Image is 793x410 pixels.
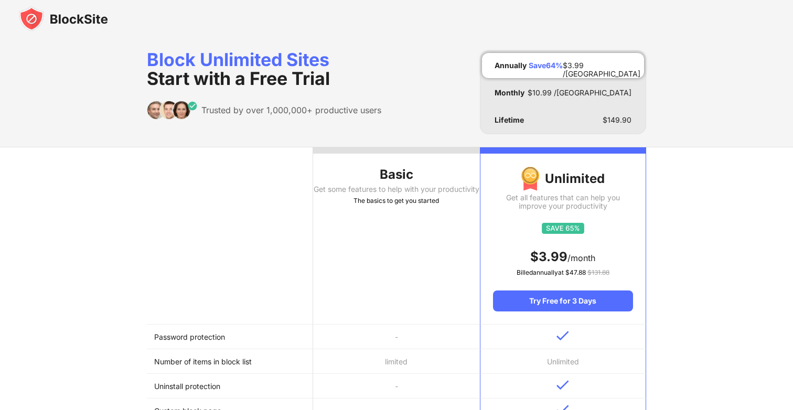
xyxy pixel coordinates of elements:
[556,331,569,341] img: v-blue.svg
[528,89,631,97] div: $ 10.99 /[GEOGRAPHIC_DATA]
[147,68,330,89] span: Start with a Free Trial
[493,249,633,265] div: /month
[313,166,479,183] div: Basic
[521,166,540,191] img: img-premium-medal
[529,61,563,70] div: Save 64 %
[542,223,584,234] img: save65.svg
[147,325,313,349] td: Password protection
[493,290,633,311] div: Try Free for 3 Days
[19,6,108,31] img: blocksite-icon-black.svg
[147,349,313,374] td: Number of items in block list
[495,116,524,124] div: Lifetime
[201,105,381,115] div: Trusted by over 1,000,000+ productive users
[563,61,640,70] div: $ 3.99 /[GEOGRAPHIC_DATA]
[147,101,198,120] img: trusted-by.svg
[493,193,633,210] div: Get all features that can help you improve your productivity
[313,196,479,206] div: The basics to get you started
[587,268,609,276] span: $ 131.88
[495,61,527,70] div: Annually
[493,267,633,278] div: Billed annually at $ 47.88
[313,325,479,349] td: -
[480,349,646,374] td: Unlimited
[556,380,569,390] img: v-blue.svg
[603,116,631,124] div: $ 149.90
[530,249,567,264] span: $ 3.99
[147,374,313,398] td: Uninstall protection
[313,374,479,398] td: -
[313,185,479,193] div: Get some features to help with your productivity
[493,166,633,191] div: Unlimited
[147,50,381,88] div: Block Unlimited Sites
[495,89,524,97] div: Monthly
[313,349,479,374] td: limited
